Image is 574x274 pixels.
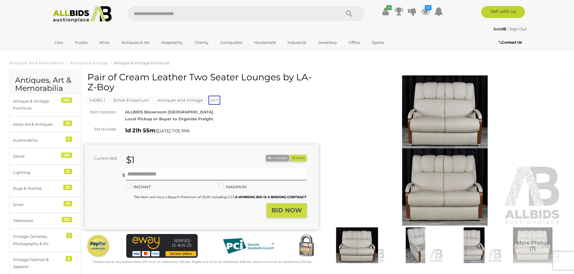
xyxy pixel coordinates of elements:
img: eWAY Payment Gateway [126,234,198,258]
label: MAXIMUM [218,183,246,190]
a: Antique & Vintage Furniture [114,60,170,65]
a: Wine [95,38,114,48]
span: [DATE] 7:05 PM [156,128,188,134]
li: Unwatch this item [266,155,289,161]
img: Pair of Cream Leather Two Seater Lounges by LA-Z-Boy [388,227,443,263]
small: This Item will incur a Buyer's Premium of 22.5% including GST. [134,195,306,199]
b: Contact Us [499,40,522,45]
div: 258 [61,152,72,158]
img: Pair of Cream Leather Two Seater Lounges by LA-Z-Boy [329,227,385,263]
a: 54083-1 [86,98,108,103]
div: 31 [64,169,72,174]
a: EHVA Emporium [110,98,152,103]
div: 36 [63,121,72,126]
span: ( ) [155,128,190,133]
strong: 1d 21h 55m [125,127,155,134]
strong: Local Pickup or Buyer to Organise Freight [125,116,213,121]
div: Asian Art & Antiques [13,121,63,128]
a: Computers [216,38,246,48]
a: Contact Us [499,39,523,46]
span: ACT [209,96,220,105]
a: Office [345,38,364,48]
div: Tablewear [13,217,63,224]
h2: Antiques, Art & Memorabilia [15,76,75,93]
div: Antique & Vintage Furniture [13,98,63,112]
a: Antique & Vintage Furniture 203 [9,93,81,116]
strong: BID NOW [271,207,302,214]
b: A WINNING BID IS A BINDING CONTRACT [235,195,306,199]
a: Automobilia 2 [9,132,81,148]
div: 5 [66,256,72,261]
div: 2 [66,137,72,142]
a: Tablewear 126 [9,213,81,229]
a: [GEOGRAPHIC_DATA] [51,48,101,57]
a: 33 [421,6,430,17]
img: PCI DSS compliant [218,234,278,258]
div: 20 [63,185,72,190]
img: Pair of Cream Leather Two Seater Lounges by LA-Z-Boy [446,227,502,263]
div: 203 [61,97,72,103]
i: 33 [425,5,431,10]
strong: ALLBIDS Showroom [GEOGRAPHIC_DATA] [125,109,213,114]
span: | [507,26,508,31]
button: Share [290,155,306,161]
a: Sell with us [481,6,525,18]
a: Silver 47 [9,197,81,213]
button: Search [334,6,364,21]
div: Lighting [13,169,63,176]
img: Pair of Cream Leather Two Seater Lounges by LA-Z-Boy [505,227,560,263]
mark: EHVA Emporium [110,97,152,103]
a: Asian Art & Antiques 36 [9,116,81,132]
div: Decor [13,153,63,160]
h1: Pair of Cream Leather Two Seater Lounges by LA-Z-Boy [87,72,317,92]
strong: $1 [126,154,135,165]
img: Allbids.com.au [50,6,115,23]
a: Antiques, Art & Memorabilia [9,60,64,65]
mark: 54083-1 [86,97,108,103]
a: Household [250,38,280,48]
a: Industrial [284,38,310,48]
div: 47 [64,201,72,206]
div: Vintage Cameras, Photography & AV [13,233,63,247]
div: Silver [13,201,63,208]
a: Antiques & Vintage [70,60,108,65]
a: Antiques & Art [118,38,153,48]
a: Lighting 31 [9,165,81,180]
img: Pair of Cream Leather Two Seater Lounges by LA-Z-Boy [328,75,562,226]
div: Automobilia [13,137,63,144]
label: INSTANT [126,183,151,190]
a: Trucks [71,38,91,48]
small: Mastercard & Visa transactions will incur an additional 1.9% fee. Paypal will incur an additional... [93,260,312,264]
button: Unwatch [266,155,289,161]
div: Rugs & Textiles [13,185,63,192]
strong: bold [494,26,506,31]
a: Sign Out [509,26,527,31]
div: Current Bid [84,155,121,162]
div: Set to close [80,126,121,133]
a: Charity [190,38,212,48]
div: Item location [80,109,121,115]
a: Decor 258 [9,148,81,164]
a: bold [494,26,507,31]
a: Antiques and Vintage [154,98,206,103]
div: 126 [62,217,72,222]
a: More Photos(7) [505,227,560,263]
mark: Antiques and Vintage [154,97,206,103]
a: Sports [368,38,388,48]
button: BID NOW [267,203,307,217]
a: Jewellery [314,38,341,48]
a: ✔ [381,6,390,17]
a: Vintage Cameras, Photography & AV 1 [9,229,81,252]
div: 1 [66,233,72,238]
i: ✔ [386,5,392,10]
a: Rugs & Textiles 20 [9,180,81,196]
a: Cars [51,38,67,48]
span: More Photos (7) [516,240,549,251]
a: Hospitality [157,38,187,48]
img: Secured by Rapid SSL [294,234,318,258]
img: Official PayPal Seal [86,234,111,258]
div: Vintage Fashion & Apparel [13,256,63,270]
